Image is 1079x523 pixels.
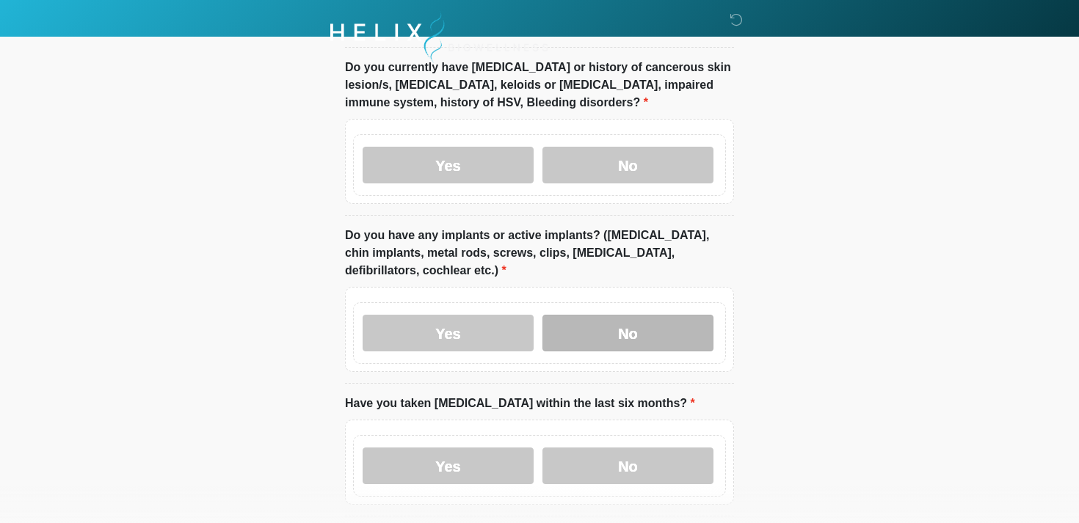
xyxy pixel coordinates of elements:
label: No [542,147,713,183]
label: No [542,315,713,351]
label: Have you taken [MEDICAL_DATA] within the last six months? [345,395,695,412]
label: No [542,447,713,484]
label: Yes [363,315,534,351]
img: Helix Biowellness Logo [330,11,548,63]
label: Do you currently have [MEDICAL_DATA] or history of cancerous skin lesion/s, [MEDICAL_DATA], keloi... [345,59,734,111]
label: Yes [363,447,534,484]
label: Yes [363,147,534,183]
label: Do you have any implants or active implants? ([MEDICAL_DATA], chin implants, metal rods, screws, ... [345,227,734,279]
